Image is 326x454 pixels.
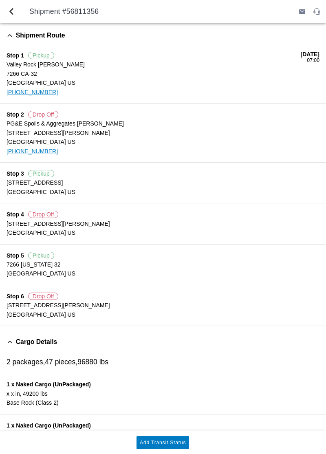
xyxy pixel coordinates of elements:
ion-label: 1 x Naked Cargo (UnPackaged) [7,380,319,389]
ion-label: [STREET_ADDRESS][PERSON_NAME] [7,219,319,228]
span: Shipment Route [16,32,65,39]
ion-label: PG&E Spoils & Aggregates [PERSON_NAME] [7,119,319,128]
span: Pickup [28,170,54,177]
span: Stop 3 [7,170,24,177]
span: 2 packages, [7,358,45,366]
ion-label: [GEOGRAPHIC_DATA] US [7,187,319,196]
span: Stop 2 [7,111,24,118]
ion-button: Add Transit Status [137,436,189,449]
ion-label: [STREET_ADDRESS] [7,178,319,187]
ion-button: Send Email [295,5,309,18]
span: Cargo Details [16,338,57,345]
span: 47 pieces, [45,358,77,366]
span: Drop Off [28,211,59,218]
span: Pickup [28,252,54,259]
span: 96880 lbs [77,358,108,366]
ion-label: 7266 CA-32 [7,69,301,78]
span: Drop Off [28,111,59,118]
div: [DATE] [301,51,319,57]
ion-title: Shipment #56811356 [21,7,295,16]
a: [PHONE_NUMBER] [7,89,58,95]
ion-label: 1 x Naked Cargo (UnPackaged) [7,421,319,430]
ion-label: [STREET_ADDRESS][PERSON_NAME] [7,128,319,137]
a: [PHONE_NUMBER] [7,148,58,154]
span: 49200 LBS [23,390,48,397]
span: Stop 5 [7,252,24,259]
ion-button: Support Service [310,5,324,18]
span: Stop 6 [7,293,24,300]
ion-label: [STREET_ADDRESS][PERSON_NAME] [7,301,319,310]
ion-label: [GEOGRAPHIC_DATA] US [7,269,319,278]
ion-label: 7266 [US_STATE] 32 [7,260,319,269]
span: x x IN, [7,390,22,397]
span: Stop 4 [7,211,24,218]
span: Stop 1 [7,52,24,59]
ion-label: [GEOGRAPHIC_DATA] US [7,310,319,319]
ion-label: [GEOGRAPHIC_DATA] US [7,78,301,87]
ion-label: Valley Rock [PERSON_NAME] [7,60,301,69]
span: Pickup [28,52,54,59]
ion-label: Base Rock (Class 2) [7,398,319,407]
div: 07:00 [301,57,319,63]
ion-label: [GEOGRAPHIC_DATA] US [7,137,319,146]
ion-label: [GEOGRAPHIC_DATA] US [7,228,319,237]
span: Drop Off [28,293,59,300]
